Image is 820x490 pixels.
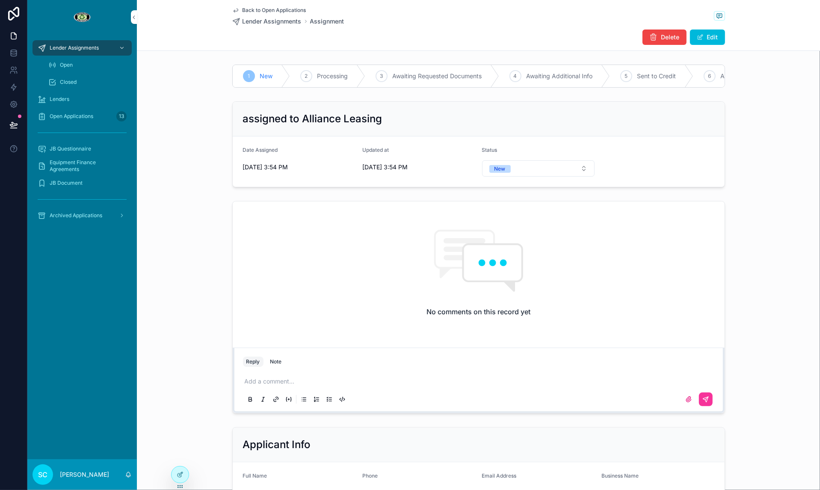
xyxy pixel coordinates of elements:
span: Open Applications [50,113,93,120]
button: Select Button [482,160,595,177]
span: Equipment Finance Agreements [50,159,123,173]
span: 5 [625,73,628,80]
span: 4 [514,73,517,80]
button: Edit [690,30,725,45]
h2: Applicant Info [243,438,311,452]
button: Reply [243,357,263,367]
span: 3 [380,73,383,80]
span: Lenders [50,96,69,103]
span: Full Name [243,472,267,479]
span: Delete [661,33,680,41]
a: JB Questionnaire [33,141,132,156]
span: Date Assigned [243,147,278,153]
span: Open [60,62,73,68]
span: Approved [721,72,749,80]
p: [PERSON_NAME] [60,470,109,479]
a: Lender Assignments [232,17,302,26]
span: Closed [60,79,77,86]
a: Lenders [33,92,132,107]
a: Lender Assignments [33,40,132,56]
a: Open [43,57,132,73]
span: Phone [362,472,378,479]
a: JB Document [33,175,132,191]
a: Assignment [310,17,344,26]
span: Lender Assignments [50,44,99,51]
span: New [260,72,273,80]
a: Equipment Finance Agreements [33,158,132,174]
span: JB Questionnaire [50,145,91,152]
span: Updated at [362,147,389,153]
span: 1 [248,73,250,80]
span: Status [482,147,497,153]
h2: assigned to Alliance Leasing [243,112,382,126]
a: Open Applications13 [33,109,132,124]
h2: No comments on this record yet [426,307,530,317]
span: Lender Assignments [243,17,302,26]
span: Awaiting Additional Info [527,72,593,80]
span: Awaiting Requested Documents [393,72,482,80]
span: 6 [708,73,711,80]
a: Archived Applications [33,208,132,223]
span: [DATE] 3:54 PM [243,163,356,171]
span: Email Address [482,472,517,479]
span: Back to Open Applications [243,7,306,14]
span: 2 [305,73,308,80]
div: scrollable content [27,34,137,234]
a: Back to Open Applications [232,7,306,14]
span: SC [38,469,47,480]
span: JB Document [50,180,83,186]
span: Processing [317,72,348,80]
span: Business Name [601,472,639,479]
div: Note [270,358,282,365]
a: Closed [43,74,132,90]
div: New [494,165,506,173]
span: Archived Applications [50,212,102,219]
button: Delete [642,30,687,45]
span: [DATE] 3:54 PM [362,163,475,171]
div: 13 [116,111,127,121]
button: Note [267,357,285,367]
img: App logo [73,10,91,24]
span: Sent to Credit [637,72,676,80]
